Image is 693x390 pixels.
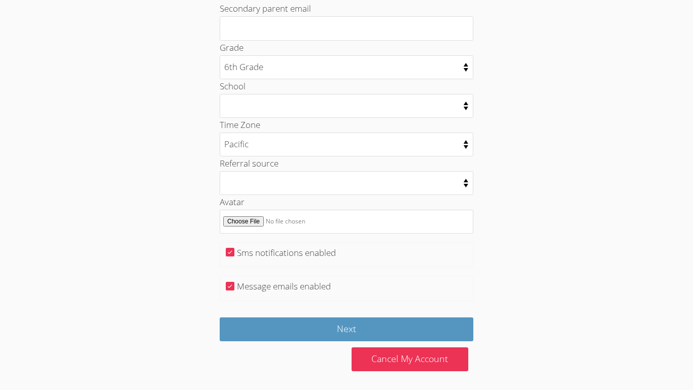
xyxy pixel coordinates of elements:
a: Cancel My Account [352,347,468,371]
label: Message emails enabled [237,280,331,292]
label: Secondary parent email [220,3,311,14]
label: Referral source [220,157,279,169]
label: Avatar [220,196,245,208]
label: School [220,80,246,92]
label: Grade [220,42,244,53]
label: Time Zone [220,119,260,131]
label: Sms notifications enabled [237,247,336,258]
input: Next [220,317,473,341]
